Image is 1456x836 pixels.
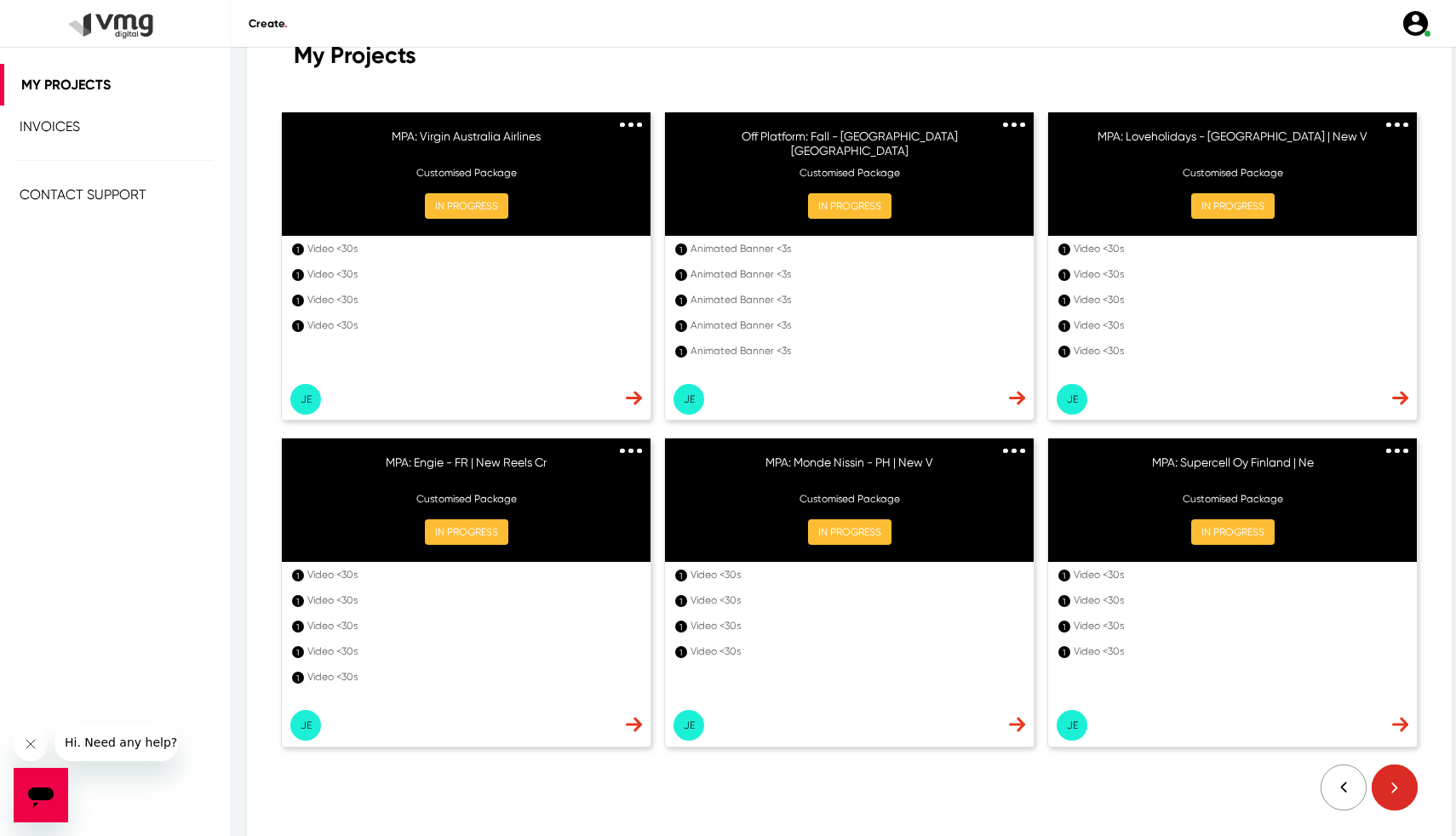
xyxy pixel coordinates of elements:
[1074,292,1402,307] div: Video <30s
[1065,165,1400,180] p: Customised Package
[292,646,304,658] div: 1
[20,186,146,203] span: Contact Support
[1074,593,1402,608] div: Video <30s
[682,129,1017,155] h6: Off Platform: Fall - [GEOGRAPHIC_DATA] [GEOGRAPHIC_DATA]
[299,491,633,507] p: Customised Package
[20,118,80,135] span: Invoices
[1058,295,1070,306] div: 1
[691,266,1018,282] div: Animated Banner <3s
[1057,384,1087,415] button: Je
[292,570,304,581] div: 1
[691,567,1018,582] div: Video <30s
[307,593,635,608] div: Video <30s
[1392,717,1408,731] img: dash-nav-arrow.svg
[1386,123,1408,128] img: 3dots.svg
[1058,646,1070,658] div: 1
[307,318,635,333] div: Video <30s
[808,519,891,545] button: IN PROGRESS
[691,644,1018,659] div: Video <30s
[1074,343,1402,358] div: Video <30s
[691,618,1018,633] div: Video <30s
[626,717,642,731] img: dash-nav-arrow.svg
[1058,621,1070,633] div: 1
[626,391,642,405] img: dash-nav-arrow.svg
[691,318,1018,333] div: Animated Banner <3s
[1065,129,1400,155] h6: MPA: Loveholidays - [GEOGRAPHIC_DATA] | New V
[292,320,304,332] div: 1
[1386,449,1408,454] img: 3dots.svg
[620,123,642,128] img: 3dots.svg
[299,165,633,180] p: Customised Package
[1191,193,1275,219] button: IN PROGRESS
[675,243,687,255] div: 1
[1074,318,1402,333] div: Video <30s
[292,269,304,281] div: 1
[292,243,304,255] div: 1
[249,17,287,30] span: Create
[691,241,1018,256] div: Animated Banner <3s
[307,644,635,659] div: Video <30s
[675,346,687,358] div: 1
[1003,449,1025,454] img: 3dots.svg
[307,241,635,256] div: Video <30s
[294,41,416,69] span: My Projects
[292,672,304,684] div: 1
[307,292,635,307] div: Video <30s
[1009,391,1025,405] img: dash-nav-arrow.svg
[1191,519,1275,545] button: IN PROGRESS
[675,646,687,658] div: 1
[1058,595,1070,607] div: 1
[620,449,642,454] img: 3dots.svg
[299,455,633,481] h6: MPA: Engie - FR | New Reels Cr
[1058,570,1070,581] div: 1
[307,266,635,282] div: Video <30s
[682,165,1017,180] p: Customised Package
[1003,123,1025,128] img: 3dots.svg
[1401,9,1430,38] img: user
[808,193,891,219] button: IN PROGRESS
[675,320,687,332] div: 1
[1074,266,1402,282] div: Video <30s
[682,455,1017,481] h6: MPA: Monde Nissin - PH | New V
[1058,269,1070,281] div: 1
[675,595,687,607] div: 1
[1367,764,1418,810] img: Dash-arrow-red-right.svg
[675,269,687,281] div: 1
[1058,243,1070,255] div: 1
[1009,717,1025,731] img: dash-nav-arrow.svg
[290,710,321,741] button: Je
[425,519,508,545] button: IN PROGRESS
[14,768,68,822] iframe: Button to launch messaging window
[1074,644,1402,659] div: Video <30s
[292,595,304,607] div: 1
[1074,567,1402,582] div: Video <30s
[54,724,178,761] iframe: Message from company
[1321,764,1367,810] img: Dash-arrow-white-left.svg
[1057,710,1087,741] button: Je
[1392,391,1408,405] img: dash-nav-arrow.svg
[691,593,1018,608] div: Video <30s
[674,384,704,415] button: Je
[425,193,508,219] button: IN PROGRESS
[292,295,304,306] div: 1
[307,669,635,684] div: Video <30s
[21,77,111,93] span: My Projects
[674,710,704,741] button: Je
[299,129,633,155] h6: MPA: Virgin Australia Airlines
[1390,9,1439,38] a: user
[682,491,1017,507] p: Customised Package
[675,295,687,306] div: 1
[284,17,287,30] span: .
[307,567,635,582] div: Video <30s
[675,570,687,581] div: 1
[290,384,321,415] button: Je
[691,343,1018,358] div: Animated Banner <3s
[1065,455,1400,481] h6: MPA: Supercell Oy Finland | Ne
[691,292,1018,307] div: Animated Banner <3s
[307,618,635,633] div: Video <30s
[675,621,687,633] div: 1
[1074,241,1402,256] div: Video <30s
[1065,491,1400,507] p: Customised Package
[292,621,304,633] div: 1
